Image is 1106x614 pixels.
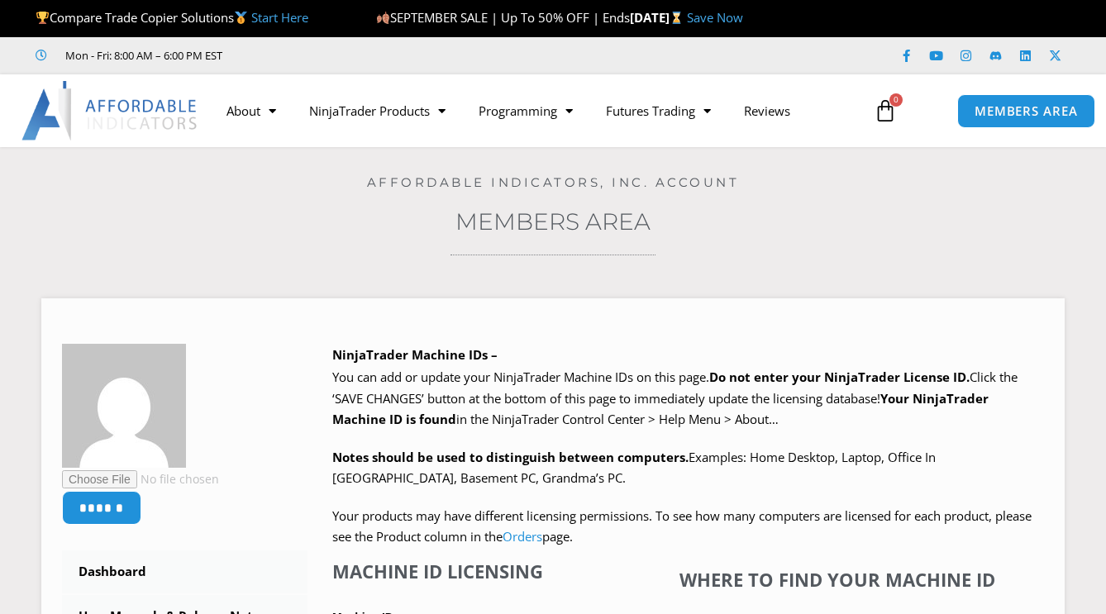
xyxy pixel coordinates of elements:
a: Futures Trading [589,92,727,130]
span: 0 [889,93,903,107]
span: Click the ‘SAVE CHANGES’ button at the bottom of this page to immediately update the licensing da... [332,369,1018,427]
h4: Machine ID Licensing [332,560,619,582]
span: Mon - Fri: 8:00 AM – 6:00 PM EST [61,45,222,65]
img: ⌛ [670,12,683,24]
a: NinjaTrader Products [293,92,462,130]
a: 0 [849,87,922,135]
span: SEPTEMBER SALE | Up To 50% OFF | Ends [376,9,630,26]
a: Reviews [727,92,807,130]
a: Members Area [455,207,651,236]
iframe: Customer reviews powered by Trustpilot [246,47,493,64]
a: Start Here [251,9,308,26]
span: You can add or update your NinjaTrader Machine IDs on this page. [332,369,709,385]
strong: Notes should be used to distinguish between computers. [332,449,689,465]
img: 🏆 [36,12,49,24]
img: LogoAI | Affordable Indicators – NinjaTrader [21,81,199,140]
a: MEMBERS AREA [957,94,1095,128]
span: Your products may have different licensing permissions. To see how many computers are licensed fo... [332,507,1032,545]
span: MEMBERS AREA [975,105,1078,117]
a: About [210,92,293,130]
h4: Where to find your Machine ID [640,569,1035,590]
a: Programming [462,92,589,130]
a: Orders [503,528,542,545]
span: Compare Trade Copier Solutions [36,9,308,26]
img: 🍂 [377,12,389,24]
a: Dashboard [62,550,307,593]
nav: Menu [210,92,863,130]
img: 🥇 [235,12,247,24]
a: Save Now [687,9,743,26]
a: Affordable Indicators, Inc. Account [367,174,740,190]
strong: [DATE] [630,9,687,26]
img: 0214ccbc6b17ea42e597d9a1eddd033b1c23fe838ea88125802a70c80bd36e34 [62,344,186,468]
b: NinjaTrader Machine IDs – [332,346,498,363]
b: Do not enter your NinjaTrader License ID. [709,369,970,385]
span: Examples: Home Desktop, Laptop, Office In [GEOGRAPHIC_DATA], Basement PC, Grandma’s PC. [332,449,936,487]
